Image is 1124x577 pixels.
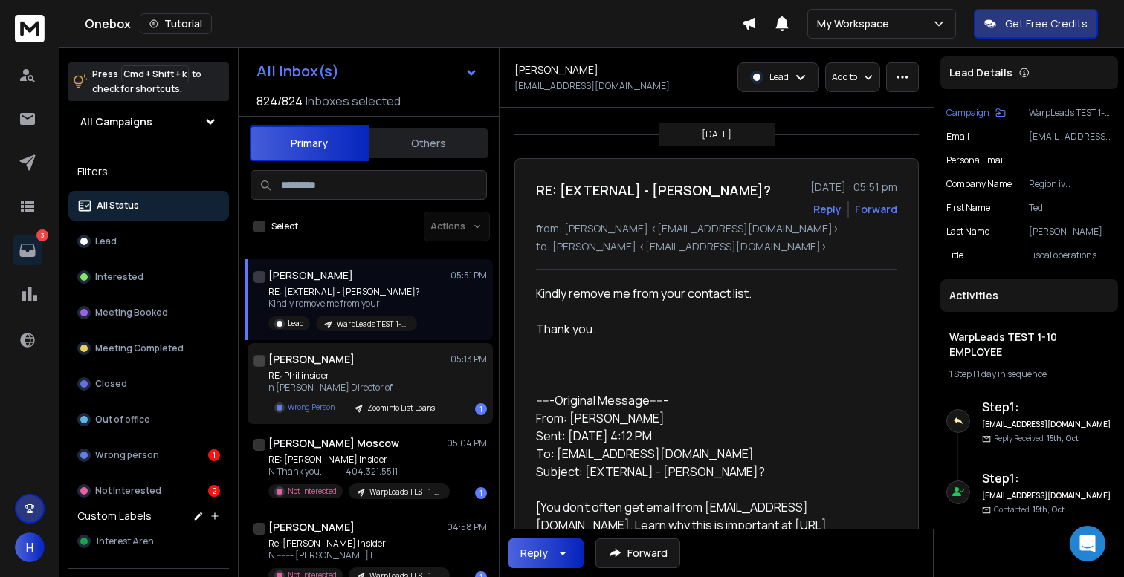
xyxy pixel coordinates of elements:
[946,154,1005,166] p: PersonalEmail
[92,67,201,97] p: Press to check for shortcuts.
[97,200,139,212] p: All Status
[994,504,1065,515] p: Contacted
[832,71,857,83] p: Add to
[1029,202,1112,214] p: Tedi
[450,353,487,365] p: 05:13 PM
[1005,16,1088,31] p: Get Free Credits
[982,490,1112,501] h6: [EMAIL_ADDRESS][DOMAIN_NAME]
[208,485,220,497] div: 2
[271,221,298,232] label: Select
[946,107,1006,119] button: Campaign
[95,414,150,426] p: Out of office
[68,405,229,434] button: Out of office
[36,229,48,241] p: 3
[1029,250,1112,261] p: Fiscal operations manager
[508,538,584,568] button: Reply
[95,449,159,461] p: Wrong person
[994,433,1079,444] p: Reply Received
[536,180,771,201] h1: RE: [EXTERNAL] - [PERSON_NAME]?
[95,378,127,390] p: Closed
[268,370,444,382] p: RE: Phil insider
[982,469,1112,487] h6: Step 1 :
[268,520,355,535] h1: [PERSON_NAME]
[337,319,408,330] p: WarpLeads TEST 1-10 EMPLOYEE
[68,226,229,256] button: Lead
[977,368,1047,380] span: 1 day in sequence
[268,352,355,367] h1: [PERSON_NAME]
[68,369,229,399] button: Closed
[946,202,990,214] p: First Name
[946,226,989,238] p: Last Name
[95,271,143,283] p: Interested
[140,13,212,34] button: Tutorial
[1070,526,1105,561] div: Open Intercom Messenger
[450,270,487,281] p: 05:51 PM
[268,550,447,561] p: N ------- [PERSON_NAME] |
[95,342,184,354] p: Meeting Completed
[268,454,447,466] p: RE: [PERSON_NAME] insider
[95,485,161,497] p: Not Interested
[208,449,220,461] div: 1
[268,538,447,550] p: Re: [PERSON_NAME] insider
[80,114,152,129] h1: All Campaigns
[268,382,444,394] p: n [PERSON_NAME] Director of
[475,487,487,499] div: 1
[1029,131,1112,143] p: [EMAIL_ADDRESS][DOMAIN_NAME]
[595,538,680,568] button: Forward
[447,521,487,533] p: 04:58 PM
[268,268,353,283] h1: [PERSON_NAME]
[949,330,1109,359] h1: WarpLeads TEST 1-10 EMPLOYEE
[367,402,435,414] p: Zoominfo List Loans
[702,128,731,140] p: [DATE]
[15,532,45,562] button: H
[946,178,1012,190] p: Company Name
[536,221,897,236] p: from: [PERSON_NAME] <[EMAIL_ADDRESS][DOMAIN_NAME]>
[97,535,160,547] span: Interest Arena
[268,298,420,310] p: Kindly remove me from your
[810,180,897,195] p: [DATE] : 05:51 pm
[85,13,742,34] div: Onebox
[68,527,229,556] button: Interest Arena
[940,279,1118,312] div: Activities
[447,437,487,449] p: 05:04 PM
[250,125,369,161] button: Primary
[982,398,1112,416] h6: Step 1 :
[13,235,42,265] a: 3
[369,486,441,498] p: WarpLeads TEST 1-10 EMPLOYEE
[68,161,229,182] h3: Filters
[536,239,897,254] p: to: [PERSON_NAME] <[EMAIL_ADDRESS][DOMAIN_NAME]>
[813,202,842,217] button: Reply
[95,235,117,247] p: Lead
[68,107,229,137] button: All Campaigns
[1029,107,1112,119] p: WarpLeads TEST 1-10 EMPLOYEE
[95,307,168,319] p: Meeting Booked
[949,65,1012,80] p: Lead Details
[268,286,420,298] p: RE: [EXTERNAL] - [PERSON_NAME]?
[946,107,989,119] p: Campaign
[769,71,789,83] p: Lead
[949,368,1109,380] div: |
[256,92,303,110] span: 824 / 824
[68,191,229,221] button: All Status
[68,476,229,506] button: Not Interested2
[121,65,189,82] span: Cmd + Shift + k
[475,403,487,415] div: 1
[974,9,1098,39] button: Get Free Credits
[68,333,229,363] button: Meeting Completed
[1029,178,1112,190] p: Region iv development association inc
[68,298,229,327] button: Meeting Booked
[245,56,490,86] button: All Inbox(s)
[268,436,399,451] h1: [PERSON_NAME] Moscow
[256,64,339,79] h1: All Inbox(s)
[982,419,1112,430] h6: [EMAIL_ADDRESS][DOMAIN_NAME]
[1029,226,1112,238] p: [PERSON_NAME]
[514,80,670,92] p: [EMAIL_ADDRESS][DOMAIN_NAME]
[855,202,897,217] div: Forward
[520,546,548,561] div: Reply
[514,62,598,77] h1: [PERSON_NAME]
[288,402,335,413] p: Wrong Person
[77,509,152,524] h3: Custom Labels
[268,466,447,477] p: N Thank you, 404.321.5511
